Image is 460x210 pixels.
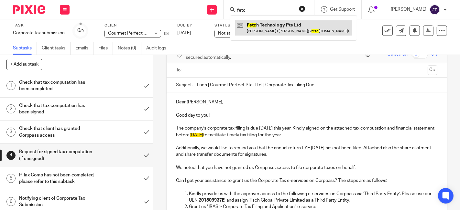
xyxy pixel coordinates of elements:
[19,124,95,140] h1: Check that client has granted Corppass access
[13,5,45,14] img: Pixie
[177,23,206,28] label: Due by
[77,27,84,34] div: 0
[391,6,426,13] p: [PERSON_NAME]
[430,5,440,15] img: svg%3E
[6,81,16,90] div: 1
[176,99,437,105] p: Dear [PERSON_NAME],
[19,147,95,163] h1: Request for signed tax computation (if unsigned)
[19,170,95,187] h1: If Tax Comp has not been completed, please refer to this subtask
[13,42,37,55] a: Subtasks
[19,101,95,117] h1: Check that tax computation has been signed
[98,42,113,55] a: Files
[6,128,16,137] div: 3
[42,42,71,55] a: Client tasks
[6,104,16,113] div: 2
[299,5,305,12] button: Clear
[13,30,65,36] div: Corporate tax submission
[108,31,160,36] span: Gourmet Perfect Pte. Ltd.
[190,133,203,137] span: [DATE]
[6,197,16,206] div: 6
[177,31,191,35] span: [DATE]
[75,42,93,55] a: Emails
[118,42,141,55] a: Notes (0)
[176,125,437,138] p: The company's corporate tax filing is due [DATE] this year. Kindly signed on the attached tax com...
[80,29,84,33] small: /9
[146,42,171,55] a: Audit logs
[13,23,65,28] label: Task
[176,67,183,73] label: To:
[199,198,225,203] u: 201809937E
[330,7,355,12] span: Get Support
[176,164,437,171] p: We noted that you have not granted us Corppass access to file corporate taxes on behalf.
[214,23,279,28] label: Status
[189,204,437,210] p: Grant us "IRAS > Corporate Tax Filing and Application" e-service
[189,191,437,204] p: Kindly provide us with the approver access to the following e-services on Corppass via ‘Third Par...
[6,174,16,183] div: 5
[19,78,95,94] h1: Check that tax computation has been completed
[176,82,193,88] label: Subject:
[176,177,437,184] p: Can I get your assistance to grant us the Corporate Tax e-services on Corppass? The steps are as ...
[6,59,42,70] button: + Add subtask
[176,145,437,158] p: Additionally, we would like to remind you that the annual return FYE [DATE] has not been filed. A...
[218,31,241,36] span: Not started
[6,151,16,160] div: 4
[19,194,95,210] h1: Notifying client of Corporate Tax Submission
[176,112,437,119] p: Good day to you!
[428,65,437,75] button: Cc
[236,8,295,14] input: Search
[104,23,169,28] label: Client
